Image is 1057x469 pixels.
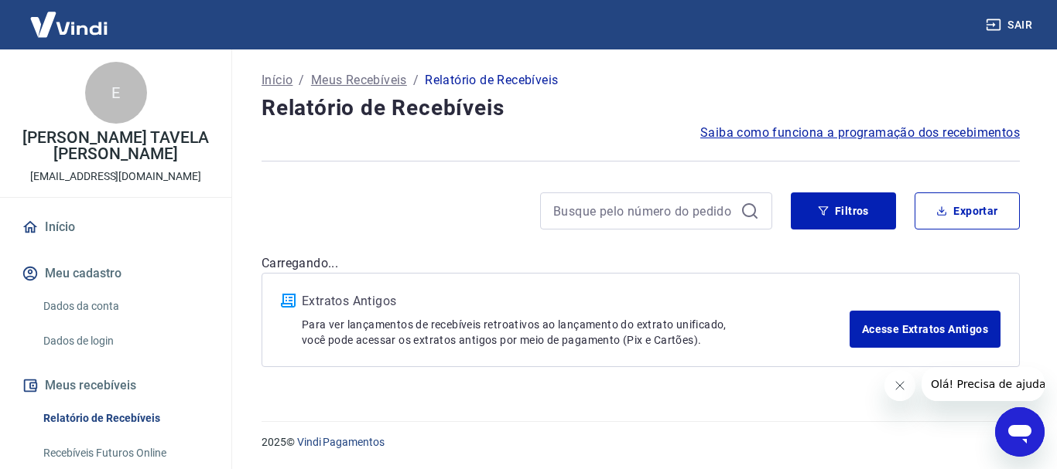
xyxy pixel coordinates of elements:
img: ícone [281,294,296,308]
iframe: Botão para abrir a janela de mensagens [995,407,1045,457]
p: Carregando... [262,254,1020,273]
span: Olá! Precisa de ajuda? [9,11,130,23]
a: Acesse Extratos Antigos [850,311,1001,348]
button: Exportar [915,192,1020,229]
a: Dados de login [37,325,213,357]
iframe: Mensagem da empresa [922,367,1045,401]
img: Vindi [19,1,119,48]
p: [PERSON_NAME] TAVELA [PERSON_NAME] [12,130,219,162]
p: Relatório de Recebíveis [425,71,558,90]
p: / [299,71,304,90]
button: Filtros [791,192,896,229]
iframe: Fechar mensagem [884,370,915,401]
p: Para ver lançamentos de recebíveis retroativos ao lançamento do extrato unificado, você pode aces... [302,317,850,348]
a: Recebíveis Futuros Online [37,437,213,469]
a: Início [19,210,213,244]
div: E [85,62,147,124]
button: Meu cadastro [19,257,213,291]
a: Relatório de Recebíveis [37,403,213,434]
a: Meus Recebíveis [311,71,407,90]
p: [EMAIL_ADDRESS][DOMAIN_NAME] [30,168,201,185]
p: 2025 © [262,434,1020,450]
button: Meus recebíveis [19,369,213,403]
a: Saiba como funciona a programação dos recebimentos [700,124,1020,142]
a: Início [262,71,292,90]
p: Extratos Antigos [302,292,850,311]
h4: Relatório de Recebíveis [262,93,1020,124]
input: Busque pelo número do pedido [553,199,734,223]
a: Vindi Pagamentos [297,436,385,448]
a: Dados da conta [37,291,213,322]
button: Sair [983,11,1038,39]
p: / [413,71,419,90]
